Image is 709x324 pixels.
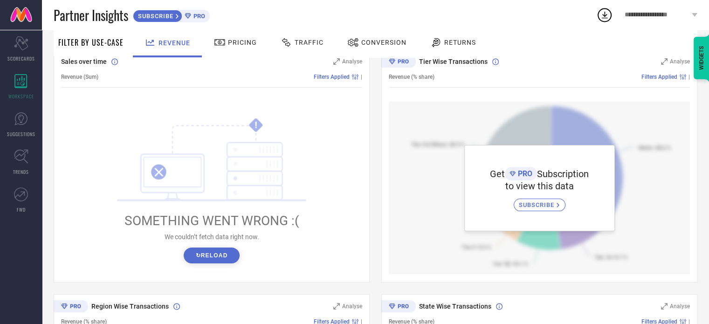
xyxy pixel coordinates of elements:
[91,303,169,310] span: Region Wise Transactions
[381,55,416,69] div: Premium
[228,39,257,46] span: Pricing
[54,6,128,25] span: Partner Insights
[13,168,29,175] span: TRENDS
[133,7,210,22] a: SUBSCRIBEPRO
[342,58,362,65] span: Analyse
[61,58,107,65] span: Sales over time
[381,300,416,314] div: Premium
[295,39,324,46] span: Traffic
[8,93,34,100] span: WORKSPACE
[516,169,532,178] span: PRO
[124,213,299,228] span: SOMETHING WENT WRONG :(
[688,74,690,80] span: |
[596,7,613,23] div: Open download list
[333,303,340,310] svg: Zoom
[17,206,26,213] span: FWD
[314,74,350,80] span: Filters Applied
[670,303,690,310] span: Analyse
[255,120,257,131] tspan: !
[165,233,259,241] span: We couldn’t fetch data right now.
[158,39,190,47] span: Revenue
[670,58,690,65] span: Analyse
[58,37,124,48] span: Filter By Use-Case
[661,58,668,65] svg: Zoom
[342,303,362,310] span: Analyse
[184,248,239,263] button: ↻Reload
[661,303,668,310] svg: Zoom
[7,55,35,62] span: SCORECARDS
[191,13,205,20] span: PRO
[361,74,362,80] span: |
[419,58,488,65] span: Tier Wise Transactions
[537,168,589,179] span: Subscription
[419,303,491,310] span: State Wise Transactions
[505,180,574,192] span: to view this data
[133,13,176,20] span: SUBSCRIBE
[7,131,35,138] span: SUGGESTIONS
[519,201,557,208] span: SUBSCRIBE
[490,168,505,179] span: Get
[389,74,434,80] span: Revenue (% share)
[54,300,88,314] div: Premium
[361,39,406,46] span: Conversion
[514,192,565,211] a: SUBSCRIBE
[61,74,98,80] span: Revenue (Sum)
[333,58,340,65] svg: Zoom
[444,39,476,46] span: Returns
[641,74,677,80] span: Filters Applied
